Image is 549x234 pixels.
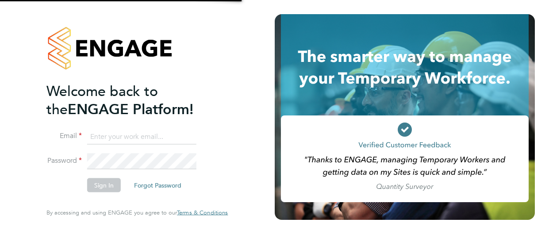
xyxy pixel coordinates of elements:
[177,209,228,216] a: Terms & Conditions
[46,156,82,165] label: Password
[46,131,82,141] label: Email
[46,209,228,216] span: By accessing and using ENGAGE you agree to our
[87,129,196,145] input: Enter your work email...
[87,178,121,192] button: Sign In
[46,82,219,118] h2: ENGAGE Platform!
[127,178,188,192] button: Forgot Password
[46,82,158,118] span: Welcome back to the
